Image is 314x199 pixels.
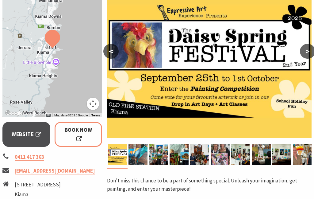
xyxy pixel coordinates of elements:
[107,177,312,193] p: Don’t miss this chance to be a part of something special. Unleash your imagination, get painting,...
[231,144,250,165] img: Daisy Spring Festival
[211,144,230,165] img: Daisy Spring Festival
[103,44,119,59] button: <
[15,154,44,161] a: 0411 417 363
[91,114,100,117] a: Terms (opens in new tab)
[63,126,94,142] span: Book Now
[252,144,271,165] img: Daisy Spring Festival
[272,144,291,165] img: Daisy Spring Festival
[128,144,147,165] img: Dairy Cow Art
[55,122,102,146] a: Book Now
[4,109,24,117] a: Click to see this area on Google Maps
[149,144,168,165] img: Daisy Spring Festival
[4,109,24,117] img: Google
[15,167,95,174] a: [EMAIL_ADDRESS][DOMAIN_NAME]
[46,113,51,118] button: Keyboard shortcuts
[12,130,41,139] span: Website
[2,122,50,146] a: Website
[15,190,74,199] li: Kiama
[54,114,88,117] span: Map data ©2025 Google
[87,98,99,110] button: Map camera controls
[15,181,74,189] li: [STREET_ADDRESS]
[293,144,312,165] img: Daisy Spring Festival
[170,144,189,165] img: Daisy Spring Festival
[190,144,209,165] img: Daisy Spring Festival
